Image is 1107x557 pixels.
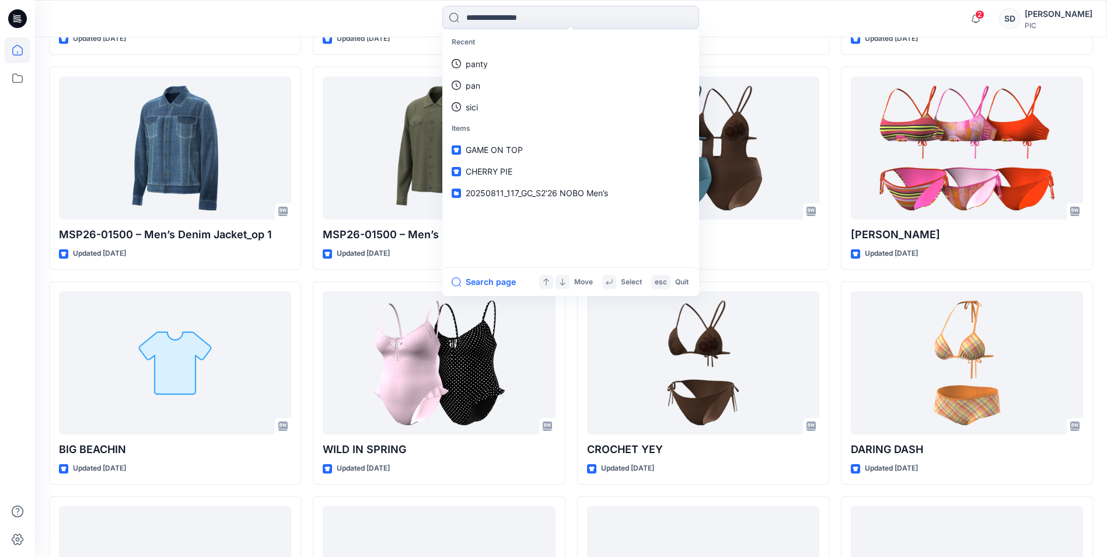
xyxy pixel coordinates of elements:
p: Updated [DATE] [73,248,126,260]
p: Updated [DATE] [865,462,918,475]
span: 2 [975,10,984,19]
p: Move [574,276,593,288]
p: Items [445,118,697,140]
a: CHERRY PIE [445,161,697,182]
a: 20250811_117_GC_S2’26 NOBO Men’s [445,182,697,204]
p: Updated [DATE] [601,462,654,475]
p: DARING DASH [851,441,1083,458]
a: WILD IN SPRING [323,291,555,434]
p: MSP26-01500 – Men’s Denim Jacket_op 1 [59,227,291,243]
p: Updated [DATE] [337,33,390,45]
p: WILD IN SPRING [323,441,555,458]
p: pan [466,79,480,92]
a: CRAFTY KINI [587,76,819,220]
p: Updated [DATE] [865,33,918,45]
p: [PERSON_NAME] [851,227,1083,243]
span: CHERRY PIE [466,166,512,176]
a: sici [445,96,697,118]
a: panty [445,53,697,75]
p: Select [621,276,642,288]
a: BIG BEACHIN [59,291,291,434]
p: Updated [DATE] [865,248,918,260]
a: MSP26-01500 – Men’s Denim Jacket_op 1 [59,76,291,220]
a: DARING DASH [851,291,1083,434]
div: SD [999,8,1020,29]
a: Boho Bead [851,76,1083,220]
p: esc [655,276,667,288]
div: [PERSON_NAME] [1025,7,1092,21]
p: Quit [675,276,689,288]
p: Updated [DATE] [337,248,390,260]
div: PIC [1025,21,1092,30]
a: MSP26-01500 – Men’s Denim Jacket_op 2 [323,76,555,220]
p: panty [466,58,488,70]
button: Search page [452,275,516,289]
a: GAME ON TOP [445,139,697,161]
p: sici [466,101,478,113]
p: CROCHET YEY [587,441,819,458]
p: MSP26-01500 – Men’s Denim Jacket_op 2 [323,227,555,243]
p: Updated [DATE] [337,462,390,475]
p: Recent [445,32,697,53]
p: Updated [DATE] [73,33,126,45]
a: pan [445,75,697,96]
a: CROCHET YEY [587,291,819,434]
p: BIG BEACHIN [59,441,291,458]
span: 20250811_117_GC_S2’26 NOBO Men’s [466,188,608,198]
p: CRAFTY KINI [587,227,819,243]
p: Updated [DATE] [73,462,126,475]
span: GAME ON TOP [466,145,523,155]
